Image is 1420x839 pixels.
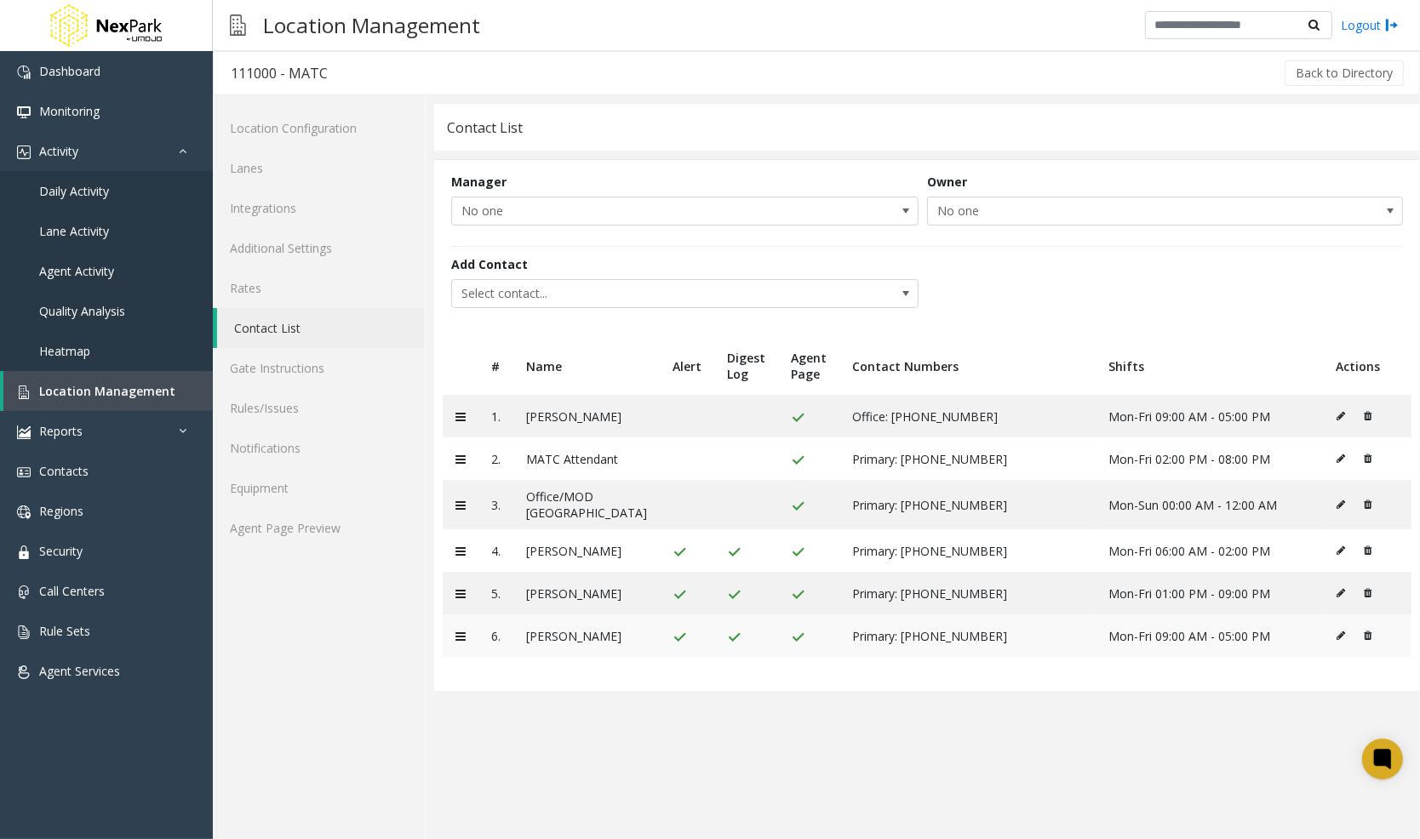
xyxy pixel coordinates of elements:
td: [PERSON_NAME] [513,529,660,572]
img: check [727,588,741,602]
td: [PERSON_NAME] [513,614,660,657]
span: Dashboard [39,63,100,79]
span: Heatmap [39,343,90,359]
img: check [791,454,805,467]
img: 'icon' [17,505,31,519]
a: Logout [1341,16,1399,34]
th: Actions [1323,337,1411,395]
span: Primary: [PHONE_NUMBER] [852,543,1007,559]
img: 'icon' [17,665,31,679]
th: # [478,337,513,395]
span: Rule Sets [39,623,90,639]
a: Contact List [217,308,425,348]
a: Rates [213,268,425,308]
span: Primary: [PHONE_NUMBER] [852,451,1007,467]
span: Lane Activity [39,223,109,239]
label: Manager [451,173,507,191]
img: 'icon' [17,585,31,599]
img: check [791,545,805,559]
img: check [727,631,741,644]
img: check [791,411,805,425]
img: 'icon' [17,66,31,79]
a: Equipment [213,468,425,508]
span: Contacts [39,463,89,479]
span: Mon-Fri 09:00 AM - 05:00 PM [1108,628,1270,644]
img: check [791,499,805,513]
span: Primary: [PHONE_NUMBER] [852,628,1007,644]
img: 'icon' [17,106,31,119]
th: Alert [660,337,714,395]
span: Monitoring [39,103,100,119]
span: Primary: [PHONE_NUMBER] [852,585,1007,602]
span: Call Centers [39,583,105,599]
td: Office/MOD [GEOGRAPHIC_DATA] [513,480,660,529]
img: check [791,631,805,644]
span: Regions [39,503,83,519]
span: Mon-Fri 06:00 AM - 02:00 PM [1108,543,1270,559]
img: check [673,631,687,644]
img: 'icon' [17,425,31,439]
h3: Location Management [255,4,489,46]
span: Security [39,543,83,559]
label: Add Contact [451,255,528,273]
span: Mon-Fri 09:00 AM - 05:00 PM [1108,408,1270,425]
a: Additional Settings [213,228,425,268]
th: Shifts [1096,337,1323,395]
span: Daily Activity [39,183,109,199]
a: Agent Page Preview [213,508,425,548]
span: Agent Services [39,663,120,679]
img: 'icon' [17,465,31,479]
span: Reports [39,423,83,439]
td: 6. [478,614,513,657]
span: Location Management [39,383,175,399]
a: Location Configuration [213,108,425,148]
span: Mon-Sun 00:00 AM - 12:00 AM [1108,497,1277,513]
img: 'icon' [17,146,31,159]
a: Location Management [3,371,213,411]
img: logout [1385,16,1399,34]
div: 111000 - MATC [231,62,328,84]
a: Lanes [213,148,425,188]
span: Select contact... [452,280,825,307]
td: 4. [478,529,513,572]
span: Quality Analysis [39,303,125,319]
div: Contact List [447,117,523,139]
td: MATC Attendant [513,437,660,480]
span: No one [452,197,825,225]
img: 'icon' [17,625,31,639]
th: Name [513,337,660,395]
span: No one [928,197,1308,225]
img: 'icon' [17,545,31,559]
a: Integrations [213,188,425,228]
span: Mon-Fri 02:00 PM - 08:00 PM [1108,451,1270,467]
img: check [727,545,741,559]
span: NO DATA FOUND [927,197,1403,225]
img: 'icon' [17,385,31,399]
a: Gate Instructions [213,348,425,388]
span: Activity [39,143,78,159]
td: 3. [478,480,513,529]
img: check [673,588,687,602]
td: [PERSON_NAME] [513,395,660,437]
span: Office: [PHONE_NUMBER] [852,408,998,425]
td: [PERSON_NAME] [513,572,660,614]
a: Rules/Issues [213,388,425,428]
td: 1. [478,395,513,437]
span: Primary: [PHONE_NUMBER] [852,497,1007,513]
label: Owner [927,173,967,191]
td: 2. [478,437,513,480]
td: 5. [478,572,513,614]
th: Digest Log [714,337,778,395]
span: Agent Activity [39,263,114,279]
img: pageIcon [230,4,246,46]
th: Contact Numbers [839,337,1096,395]
span: Mon-Fri 01:00 PM - 09:00 PM [1108,585,1270,602]
button: Back to Directory [1285,60,1404,86]
a: Notifications [213,428,425,468]
th: Agent Page [778,337,839,395]
img: check [791,588,805,602]
img: check [673,545,687,559]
